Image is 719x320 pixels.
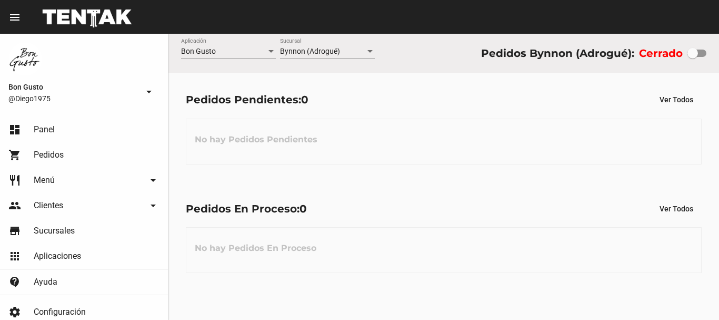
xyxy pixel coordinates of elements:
[8,306,21,318] mat-icon: settings
[147,174,159,187] mat-icon: arrow_drop_down
[147,199,159,212] mat-icon: arrow_drop_down
[301,93,308,106] span: 0
[299,202,307,215] span: 0
[34,124,55,135] span: Panel
[186,200,307,217] div: Pedidos En Proceso:
[186,124,326,156] h3: No hay Pedidos Pendientes
[639,45,683,62] label: Cerrado
[34,200,63,211] span: Clientes
[186,91,308,108] div: Pedidos Pendientes:
[34,251,81,261] span: Aplicaciones
[8,93,138,104] span: @Diego1975
[8,225,21,237] mat-icon: store
[660,205,693,213] span: Ver Todos
[8,149,21,161] mat-icon: shopping_cart
[481,45,634,62] div: Pedidos Bynnon (Adrogué):
[8,276,21,288] mat-icon: contact_support
[651,199,702,218] button: Ver Todos
[34,307,86,317] span: Configuración
[34,277,57,287] span: Ayuda
[8,42,42,76] img: 8570adf9-ca52-4367-b116-ae09c64cf26e.jpg
[8,11,21,24] mat-icon: menu
[8,199,21,212] mat-icon: people
[34,175,55,186] span: Menú
[8,81,138,93] span: Bon Gusto
[34,226,75,236] span: Sucursales
[34,150,64,160] span: Pedidos
[8,123,21,136] mat-icon: dashboard
[651,90,702,109] button: Ver Todos
[143,85,155,98] mat-icon: arrow_drop_down
[8,250,21,263] mat-icon: apps
[186,232,325,264] h3: No hay Pedidos En Proceso
[660,95,693,104] span: Ver Todos
[181,47,216,55] span: Bon Gusto
[8,174,21,187] mat-icon: restaurant
[280,47,340,55] span: Bynnon (Adrogué)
